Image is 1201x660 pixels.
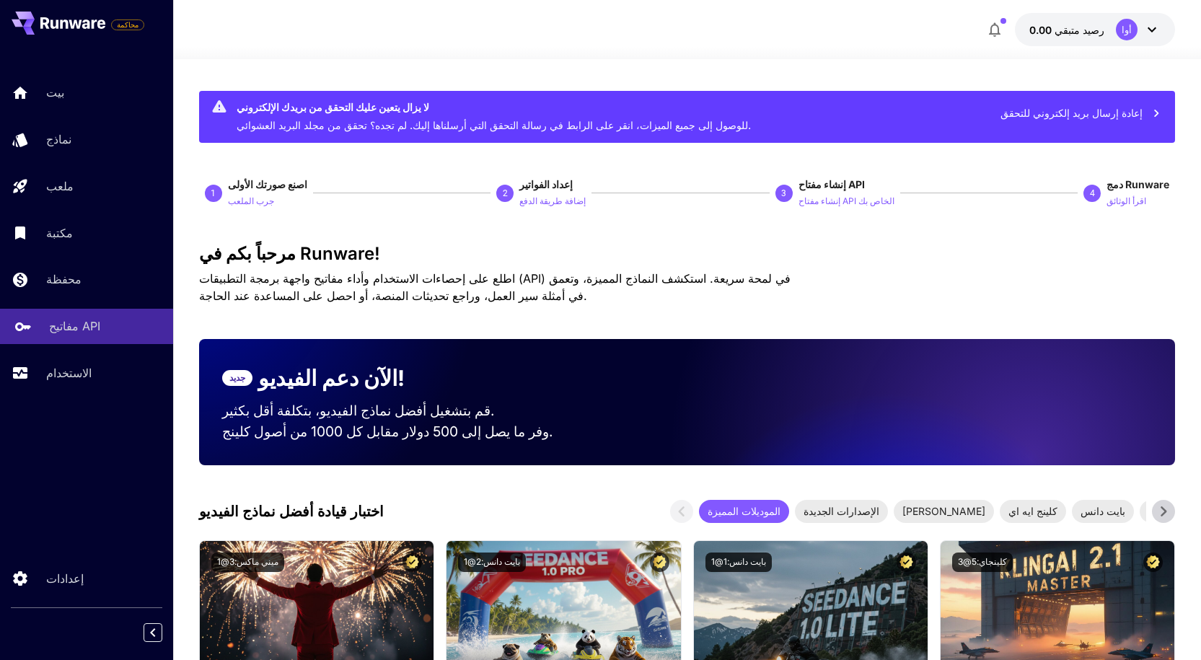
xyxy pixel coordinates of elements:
font: قم بتشغيل أفضل نماذج الفيديو، بتكلفة أقل بكثير. [222,402,495,419]
font: نماذج [46,132,71,146]
font: بايت دانس:1@1 [711,556,766,567]
button: إعادة إرسال بريد إلكتروني للتحقق [993,98,1169,128]
font: مفاتيح API [49,319,100,333]
font: مرحباً بكم في Runware! [199,243,380,264]
div: 0.00 دولار [1029,22,1104,38]
font: بيت [46,85,64,100]
button: 0.00 دولارأوا [1015,13,1175,46]
button: اقرأ الوثائق [1107,192,1146,209]
font: إعادة إرسال بريد إلكتروني للتحقق [1000,107,1143,119]
font: 3 [781,188,786,198]
div: الإصدارات الجديدة [795,500,888,523]
div: الموديلات المميزة [699,500,789,523]
font: جديد [229,372,245,383]
button: نموذج معتمد - تم فحصه للحصول على أفضل أداء ويتضمن ترخيصًا تجاريًا. [1143,553,1163,572]
button: جرب الملعب [228,192,274,209]
font: 0.00 [1029,24,1052,36]
font: أوا [1122,24,1132,35]
font: 2 [503,188,508,198]
button: نموذج معتمد - تم فحصه للحصول على أفضل أداء ويتضمن ترخيصًا تجاريًا. [650,553,669,572]
font: محفظة [46,272,82,286]
button: ميني ماكس:3@1 [211,553,284,572]
button: كلينجاي:5@3 [952,553,1013,572]
font: جرب الملعب [228,195,274,206]
font: اقرأ الوثائق [1107,195,1146,206]
font: إعدادات [46,571,84,586]
button: نموذج معتمد - تم فحصه للحصول على أفضل أداء ويتضمن ترخيصًا تجاريًا. [402,553,422,572]
font: محاكمة [117,20,138,29]
button: انهيار الشريط الجانبي [144,623,162,642]
font: [PERSON_NAME] [902,505,985,517]
font: إضافة طريقة الدفع [519,195,586,206]
font: وفر ما يصل إلى 500 دولار مقابل كل 1000 من أصول كلينج. [222,423,553,440]
button: إضافة طريقة الدفع [519,192,586,209]
button: بايت دانس:2@1 [458,553,526,572]
font: ملعب [46,179,74,193]
font: للوصول إلى جميع الميزات، انقر على الرابط في رسالة التحقق التي أرسلناها إليك. لم تجده؟ تحقق من مجل... [237,119,751,131]
font: ميني ماكس:3@1 [217,556,278,567]
font: الإصدارات الجديدة [804,505,879,517]
font: دمج Runware [1107,178,1169,190]
font: إعداد الفواتير [519,178,573,190]
font: كلينجاي:5@3 [958,556,1007,567]
div: كلينج ايه اي [1000,500,1066,523]
font: الاستخدام [46,366,92,380]
font: لا يزال يتعين عليك التحقق من بريدك الإلكتروني [237,101,429,113]
font: الآن دعم الفيديو! [258,365,405,391]
font: الموديلات المميزة [708,505,780,517]
font: اصنع صورتك الأولى [228,178,307,190]
span: أضف بطاقة الدفع الخاصة بك لتمكينك من استخدام المنصة بكامل وظائفها. [111,16,144,33]
font: اختبار قيادة أفضل نماذج الفيديو [199,503,384,520]
font: إنشاء مفتاح API الخاص بك [799,195,894,206]
font: كلينج ايه اي [1008,505,1057,517]
button: إنشاء مفتاح API الخاص بك [799,192,894,209]
font: 4 [1090,188,1095,198]
div: [PERSON_NAME] [894,500,994,523]
font: 1 [211,188,216,198]
div: انهيار الشريط الجانبي [154,620,173,646]
font: بايت دانس [1081,505,1125,517]
button: بايت دانس:1@1 [705,553,772,572]
div: بايت دانس [1072,500,1134,523]
font: إنشاء مفتاح API [799,178,865,190]
font: رصيد متبقي [1055,24,1104,36]
button: نموذج معتمد - تم فحصه للحصول على أفضل أداء ويتضمن ترخيصًا تجاريًا. [897,553,916,572]
font: مكتبة [46,226,73,240]
font: اطلع على إحصاءات الاستخدام وأداء مفاتيح واجهة برمجة التطبيقات (API) في لمحة سريعة. استكشف النماذج... [199,271,791,303]
font: بايت دانس:2@1 [464,556,520,567]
